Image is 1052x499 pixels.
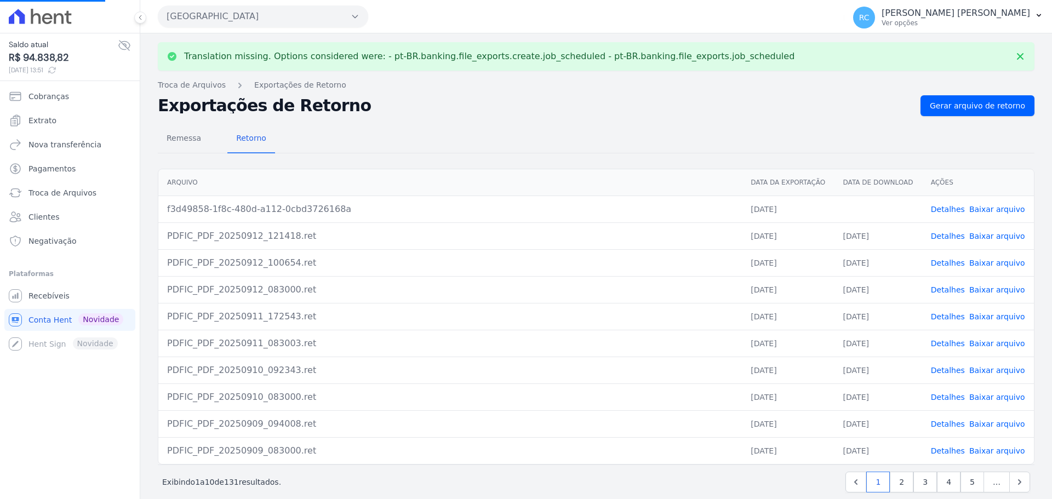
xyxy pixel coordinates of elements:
td: [DATE] [742,383,834,410]
div: PDFIC_PDF_20250911_172543.ret [167,310,733,323]
td: [DATE] [742,249,834,276]
span: Nova transferência [28,139,101,150]
a: Detalhes [931,312,965,321]
a: Gerar arquivo de retorno [921,95,1034,116]
a: 1 [866,472,890,492]
a: Detalhes [931,420,965,428]
div: PDFIC_PDF_20250911_083003.ret [167,337,733,350]
a: Baixar arquivo [969,393,1025,402]
th: Data de Download [834,169,922,196]
td: [DATE] [742,410,834,437]
button: RC [PERSON_NAME] [PERSON_NAME] Ver opções [844,2,1052,33]
a: Baixar arquivo [969,420,1025,428]
a: Retorno [227,125,275,153]
a: Detalhes [931,232,965,240]
td: [DATE] [834,357,922,383]
span: Cobranças [28,91,69,102]
td: [DATE] [834,437,922,464]
td: [DATE] [834,276,922,303]
a: Next [1009,472,1030,492]
a: 4 [937,472,960,492]
span: 10 [205,478,215,486]
span: Extrato [28,115,56,126]
div: PDFIC_PDF_20250912_100654.ret [167,256,733,269]
a: Baixar arquivo [969,339,1025,348]
a: Pagamentos [4,158,135,180]
span: Pagamentos [28,163,76,174]
a: Conta Hent Novidade [4,309,135,331]
a: Exportações de Retorno [254,79,346,91]
span: R$ 94.838,82 [9,50,118,65]
a: Detalhes [931,259,965,267]
a: Baixar arquivo [969,312,1025,321]
a: Baixar arquivo [969,366,1025,375]
span: [DATE] 13:51 [9,65,118,75]
a: Baixar arquivo [969,446,1025,455]
a: 5 [960,472,984,492]
a: Detalhes [931,446,965,455]
div: Plataformas [9,267,131,280]
div: PDFIC_PDF_20250912_121418.ret [167,230,733,243]
a: Recebíveis [4,285,135,307]
p: Ver opções [882,19,1030,27]
a: Troca de Arquivos [158,79,226,91]
div: f3d49858-1f8c-480d-a112-0cbd3726168a [167,203,733,216]
td: [DATE] [834,222,922,249]
a: Cobranças [4,85,135,107]
div: PDFIC_PDF_20250910_083000.ret [167,391,733,404]
p: [PERSON_NAME] [PERSON_NAME] [882,8,1030,19]
a: Baixar arquivo [969,259,1025,267]
td: [DATE] [742,330,834,357]
a: Detalhes [931,205,965,214]
td: [DATE] [742,196,834,222]
p: Translation missing. Options considered were: - pt-BR.banking.file_exports.create.job_scheduled -... [184,51,794,62]
span: RC [859,14,870,21]
td: [DATE] [742,437,834,464]
td: [DATE] [834,383,922,410]
a: Baixar arquivo [969,205,1025,214]
a: Remessa [158,125,210,153]
a: Negativação [4,230,135,252]
h2: Exportações de Retorno [158,98,912,113]
td: [DATE] [742,357,834,383]
td: [DATE] [742,303,834,330]
span: Saldo atual [9,39,118,50]
span: Troca de Arquivos [28,187,96,198]
span: Novidade [78,313,123,325]
span: Remessa [160,127,208,149]
span: Conta Hent [28,314,72,325]
div: PDFIC_PDF_20250909_083000.ret [167,444,733,457]
a: Detalhes [931,393,965,402]
td: [DATE] [834,303,922,330]
a: 2 [890,472,913,492]
th: Data da Exportação [742,169,834,196]
div: PDFIC_PDF_20250910_092343.ret [167,364,733,377]
th: Arquivo [158,169,742,196]
span: … [984,472,1010,492]
span: 131 [224,478,239,486]
span: Gerar arquivo de retorno [930,100,1025,111]
td: [DATE] [834,249,922,276]
a: Nova transferência [4,134,135,156]
a: Detalhes [931,366,965,375]
a: Detalhes [931,339,965,348]
td: [DATE] [834,410,922,437]
th: Ações [922,169,1034,196]
span: Recebíveis [28,290,70,301]
a: 3 [913,472,937,492]
a: Extrato [4,110,135,131]
p: Exibindo a de resultados. [162,477,281,487]
span: Negativação [28,236,77,246]
td: [DATE] [834,330,922,357]
div: PDFIC_PDF_20250912_083000.ret [167,283,733,296]
button: [GEOGRAPHIC_DATA] [158,5,368,27]
span: Retorno [230,127,273,149]
span: Clientes [28,211,59,222]
a: Baixar arquivo [969,232,1025,240]
span: 1 [195,478,200,486]
nav: Sidebar [9,85,131,355]
div: PDFIC_PDF_20250909_094008.ret [167,417,733,431]
a: Previous [845,472,866,492]
td: [DATE] [742,276,834,303]
a: Clientes [4,206,135,228]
